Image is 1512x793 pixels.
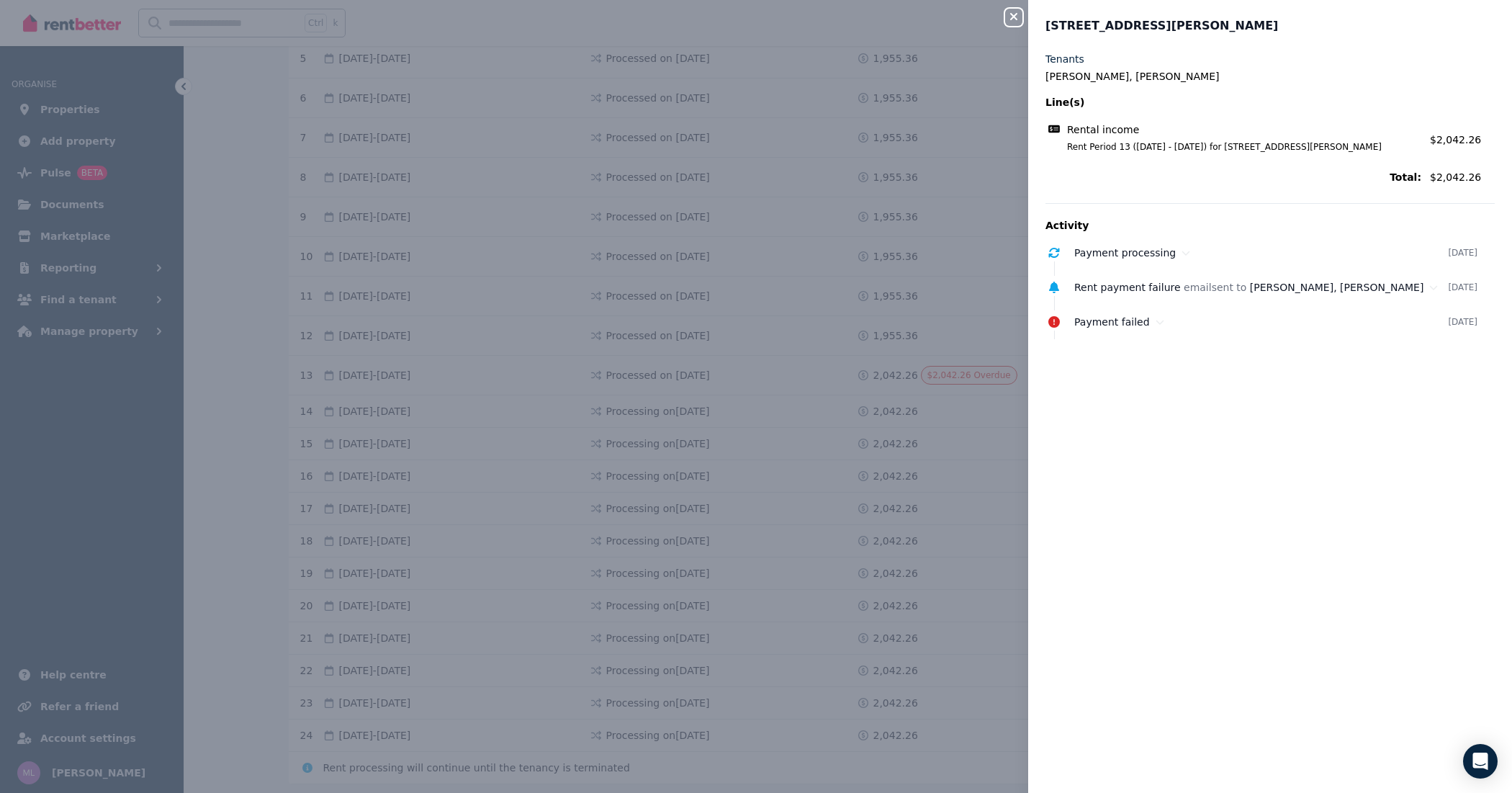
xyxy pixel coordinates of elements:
time: [DATE] [1448,316,1477,328]
div: Open Intercom Messenger [1463,744,1498,779]
legend: [PERSON_NAME], [PERSON_NAME] [1045,69,1495,84]
span: Rent payment failure [1074,282,1181,293]
span: Rental income [1067,122,1139,137]
time: [DATE] [1448,282,1477,293]
span: Rent Period 13 ([DATE] - [DATE]) for [STREET_ADDRESS][PERSON_NAME] [1050,141,1421,153]
span: Total: [1045,170,1421,184]
span: $2,042.26 [1430,170,1495,184]
label: Tenants [1045,52,1084,66]
span: [STREET_ADDRESS][PERSON_NAME] [1045,17,1278,35]
time: [DATE] [1448,247,1477,259]
span: $2,042.26 [1430,134,1481,145]
div: email sent to [1074,280,1448,295]
span: [PERSON_NAME], [PERSON_NAME] [1250,282,1424,293]
p: Activity [1045,218,1495,233]
span: Payment failed [1074,316,1150,328]
span: Payment processing [1074,247,1176,259]
span: Line(s) [1045,95,1421,109]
